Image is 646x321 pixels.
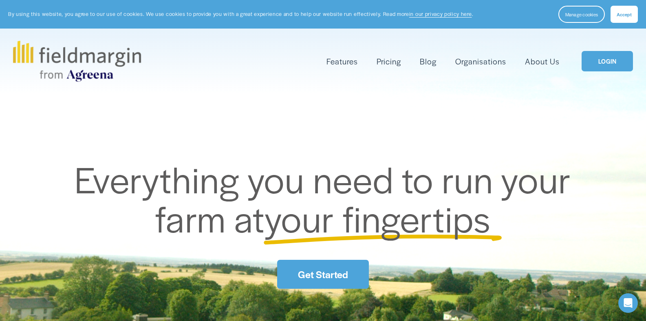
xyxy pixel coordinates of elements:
img: fieldmargin.com [13,41,141,82]
a: folder dropdown [326,55,358,68]
span: your fingertips [265,192,491,243]
a: Pricing [377,55,401,68]
span: Everything you need to run your farm at [75,153,580,243]
a: Blog [420,55,437,68]
span: Accept [617,11,632,18]
a: LOGIN [582,51,633,72]
a: About Us [525,55,560,68]
button: Manage cookies [558,6,605,23]
div: Open Intercom Messenger [618,293,638,313]
p: By using this website, you agree to our use of cookies. We use cookies to provide you with a grea... [8,10,473,18]
a: in our privacy policy here [409,10,472,18]
span: Features [326,55,358,67]
a: Organisations [455,55,506,68]
span: Manage cookies [565,11,598,18]
a: Get Started [277,260,368,289]
button: Accept [611,6,638,23]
